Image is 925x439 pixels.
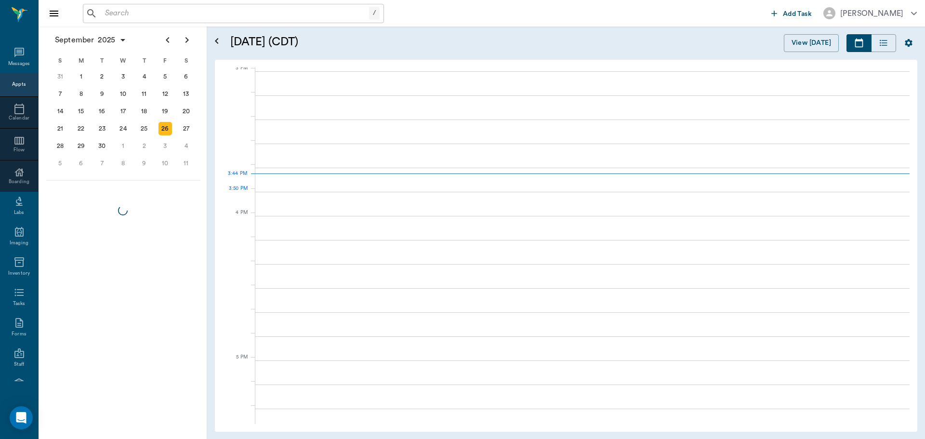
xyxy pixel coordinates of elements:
[137,122,151,135] div: Thursday, September 25, 2025
[117,122,130,135] div: Wednesday, September 24, 2025
[96,33,117,47] span: 2025
[133,53,155,68] div: T
[12,331,26,338] div: Forms
[179,157,193,170] div: Saturday, October 11, 2025
[159,87,172,101] div: Friday, September 12, 2025
[211,23,223,60] button: Open calendar
[159,139,172,153] div: Friday, October 3, 2025
[767,4,816,22] button: Add Task
[101,7,369,20] input: Search
[117,139,130,153] div: Wednesday, October 1, 2025
[179,105,193,118] div: Saturday, September 20, 2025
[53,70,67,83] div: Sunday, August 31, 2025
[816,4,925,22] button: [PERSON_NAME]
[74,70,88,83] div: Monday, September 1, 2025
[53,33,96,47] span: September
[113,53,134,68] div: W
[95,105,109,118] div: Tuesday, September 16, 2025
[74,157,88,170] div: Monday, October 6, 2025
[95,122,109,135] div: Tuesday, September 23, 2025
[14,361,24,368] div: Staff
[74,105,88,118] div: Monday, September 15, 2025
[53,157,67,170] div: Sunday, October 5, 2025
[784,34,839,52] button: View [DATE]
[223,208,248,232] div: 4 PM
[369,7,380,20] div: /
[179,87,193,101] div: Saturday, September 13, 2025
[155,53,176,68] div: F
[840,8,903,19] div: [PERSON_NAME]
[50,53,71,68] div: S
[117,70,130,83] div: Wednesday, September 3, 2025
[179,70,193,83] div: Saturday, September 6, 2025
[53,105,67,118] div: Sunday, September 14, 2025
[175,53,197,68] div: S
[53,87,67,101] div: Sunday, September 7, 2025
[13,300,25,307] div: Tasks
[159,122,172,135] div: Today, Friday, September 26, 2025
[137,105,151,118] div: Thursday, September 18, 2025
[44,4,64,23] button: Close drawer
[74,139,88,153] div: Monday, September 29, 2025
[10,406,33,429] div: Open Intercom Messenger
[50,30,132,50] button: September2025
[179,122,193,135] div: Saturday, September 27, 2025
[8,270,30,277] div: Inventory
[117,157,130,170] div: Wednesday, October 8, 2025
[230,34,483,50] h5: [DATE] (CDT)
[95,139,109,153] div: Tuesday, September 30, 2025
[179,139,193,153] div: Saturday, October 4, 2025
[137,87,151,101] div: Thursday, September 11, 2025
[74,122,88,135] div: Monday, September 22, 2025
[159,105,172,118] div: Friday, September 19, 2025
[137,139,151,153] div: Thursday, October 2, 2025
[159,70,172,83] div: Friday, September 5, 2025
[137,157,151,170] div: Thursday, October 9, 2025
[95,87,109,101] div: Tuesday, September 9, 2025
[14,209,24,216] div: Labs
[10,239,28,247] div: Imaging
[92,53,113,68] div: T
[12,81,26,88] div: Appts
[158,30,177,50] button: Previous page
[95,70,109,83] div: Tuesday, September 2, 2025
[117,87,130,101] div: Wednesday, September 10, 2025
[8,60,30,67] div: Messages
[74,87,88,101] div: Monday, September 8, 2025
[177,30,197,50] button: Next page
[137,70,151,83] div: Thursday, September 4, 2025
[223,63,248,87] div: 3 PM
[53,139,67,153] div: Sunday, September 28, 2025
[117,105,130,118] div: Wednesday, September 17, 2025
[159,157,172,170] div: Friday, October 10, 2025
[95,157,109,170] div: Tuesday, October 7, 2025
[223,352,248,376] div: 5 PM
[53,122,67,135] div: Sunday, September 21, 2025
[71,53,92,68] div: M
